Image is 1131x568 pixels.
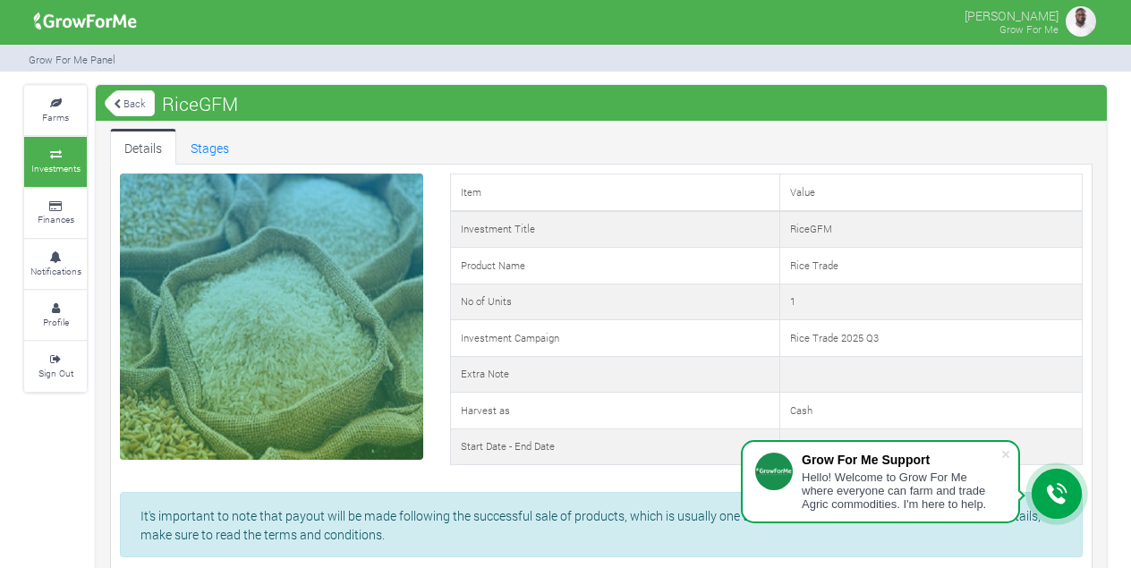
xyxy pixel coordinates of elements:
[110,129,176,165] a: Details
[999,22,1059,36] small: Grow For Me
[450,211,779,248] td: Investment Title
[779,393,1082,429] td: Cash
[450,393,779,429] td: Harvest as
[24,86,87,135] a: Farms
[140,506,1062,544] p: It's important to note that payout will be made following the successful sale of products, which ...
[42,111,69,123] small: Farms
[105,89,155,118] a: Back
[29,53,115,66] small: Grow For Me Panel
[802,471,1000,511] div: Hello! Welcome to Grow For Me where everyone can farm and trade Agric commodities. I'm here to help.
[38,367,73,379] small: Sign Out
[779,174,1082,211] td: Value
[779,248,1082,284] td: Rice Trade
[779,428,1082,465] td: [DATE] - [DATE]
[450,248,779,284] td: Product Name
[31,162,81,174] small: Investments
[779,284,1082,320] td: 1
[450,356,779,393] td: Extra Note
[30,265,81,277] small: Notifications
[24,189,87,238] a: Finances
[779,211,1082,248] td: RiceGFM
[38,213,74,225] small: Finances
[450,428,779,465] td: Start Date - End Date
[24,342,87,391] a: Sign Out
[28,4,143,39] img: growforme image
[24,291,87,340] a: Profile
[779,320,1082,357] td: Rice Trade 2025 Q3
[176,129,243,165] a: Stages
[965,4,1059,25] p: [PERSON_NAME]
[802,453,1000,467] div: Grow For Me Support
[24,240,87,289] a: Notifications
[450,320,779,357] td: Investment Campaign
[1063,4,1099,39] img: growforme image
[450,174,779,211] td: Item
[450,284,779,320] td: No of Units
[43,316,69,328] small: Profile
[157,86,242,122] span: RiceGFM
[24,137,87,186] a: Investments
